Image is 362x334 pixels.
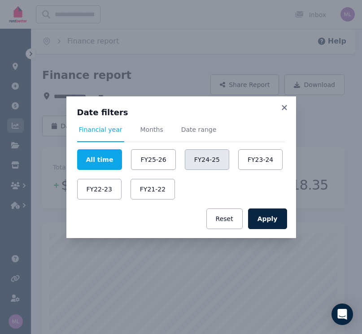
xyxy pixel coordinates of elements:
[131,149,175,170] button: FY25-26
[79,125,122,134] span: Financial year
[331,304,353,325] div: Open Intercom Messenger
[77,125,285,142] nav: Tabs
[185,149,229,170] button: FY24-25
[77,149,122,170] button: All time
[238,149,283,170] button: FY23-24
[181,125,217,134] span: Date range
[131,179,175,200] button: FY21-22
[140,125,163,134] span: Months
[77,179,122,200] button: FY22-23
[248,208,287,229] button: Apply
[206,208,243,229] button: Reset
[77,107,285,118] h3: Date filters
